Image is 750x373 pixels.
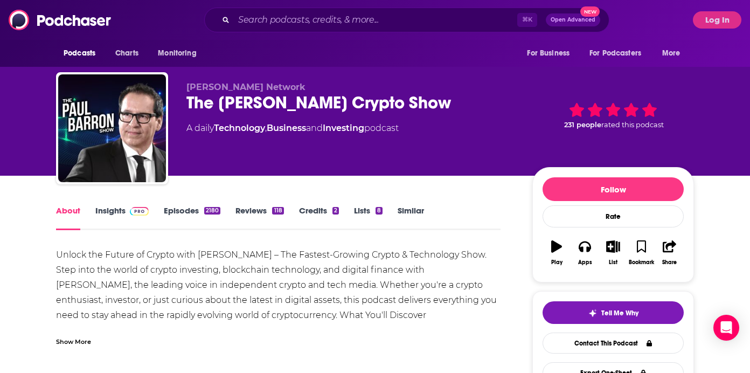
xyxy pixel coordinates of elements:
[186,122,399,135] div: A daily podcast
[551,259,562,266] div: Play
[95,205,149,230] a: InsightsPodchaser Pro
[656,233,684,272] button: Share
[532,82,694,149] div: 231 peoplerated this podcast
[265,123,267,133] span: ,
[56,43,109,64] button: open menu
[519,43,583,64] button: open menu
[601,121,664,129] span: rated this podcast
[234,11,517,29] input: Search podcasts, credits, & more...
[267,123,306,133] a: Business
[571,233,599,272] button: Apps
[543,233,571,272] button: Play
[150,43,210,64] button: open menu
[186,82,305,92] span: [PERSON_NAME] Network
[58,74,166,182] img: The Paul Barron Crypto Show
[627,233,655,272] button: Bookmark
[543,301,684,324] button: tell me why sparkleTell Me Why
[517,13,537,27] span: ⌘ K
[398,205,424,230] a: Similar
[64,46,95,61] span: Podcasts
[589,46,641,61] span: For Podcasters
[158,46,196,61] span: Monitoring
[214,123,265,133] a: Technology
[580,6,600,17] span: New
[629,259,654,266] div: Bookmark
[578,259,592,266] div: Apps
[204,207,220,215] div: 2180
[56,205,80,230] a: About
[115,46,138,61] span: Charts
[655,43,694,64] button: open menu
[564,121,601,129] span: 231 people
[543,177,684,201] button: Follow
[272,207,283,215] div: 118
[354,205,383,230] a: Lists8
[601,309,638,317] span: Tell Me Why
[713,315,739,341] div: Open Intercom Messenger
[582,43,657,64] button: open menu
[543,333,684,354] a: Contact This Podcast
[543,205,684,227] div: Rate
[376,207,383,215] div: 8
[546,13,600,26] button: Open AdvancedNew
[130,207,149,216] img: Podchaser Pro
[164,205,220,230] a: Episodes2180
[551,17,595,23] span: Open Advanced
[204,8,609,32] div: Search podcasts, credits, & more...
[609,259,617,266] div: List
[527,46,570,61] span: For Business
[599,233,627,272] button: List
[9,10,112,30] img: Podchaser - Follow, Share and Rate Podcasts
[662,259,677,266] div: Share
[108,43,145,64] a: Charts
[323,123,364,133] a: Investing
[235,205,283,230] a: Reviews118
[332,207,339,215] div: 2
[588,309,597,317] img: tell me why sparkle
[693,11,741,29] button: Log In
[299,205,339,230] a: Credits2
[306,123,323,133] span: and
[662,46,680,61] span: More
